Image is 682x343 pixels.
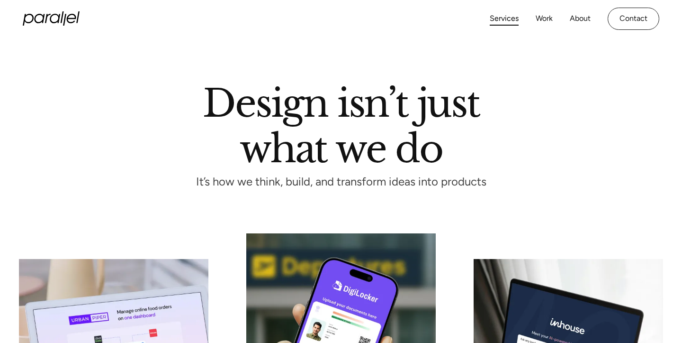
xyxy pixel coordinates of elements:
a: Work [536,12,553,26]
a: About [570,12,591,26]
a: Contact [608,8,659,30]
h1: Design isn’t just what we do [203,85,479,163]
p: It’s how we think, build, and transform ideas into products [179,178,503,186]
a: Services [490,12,519,26]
